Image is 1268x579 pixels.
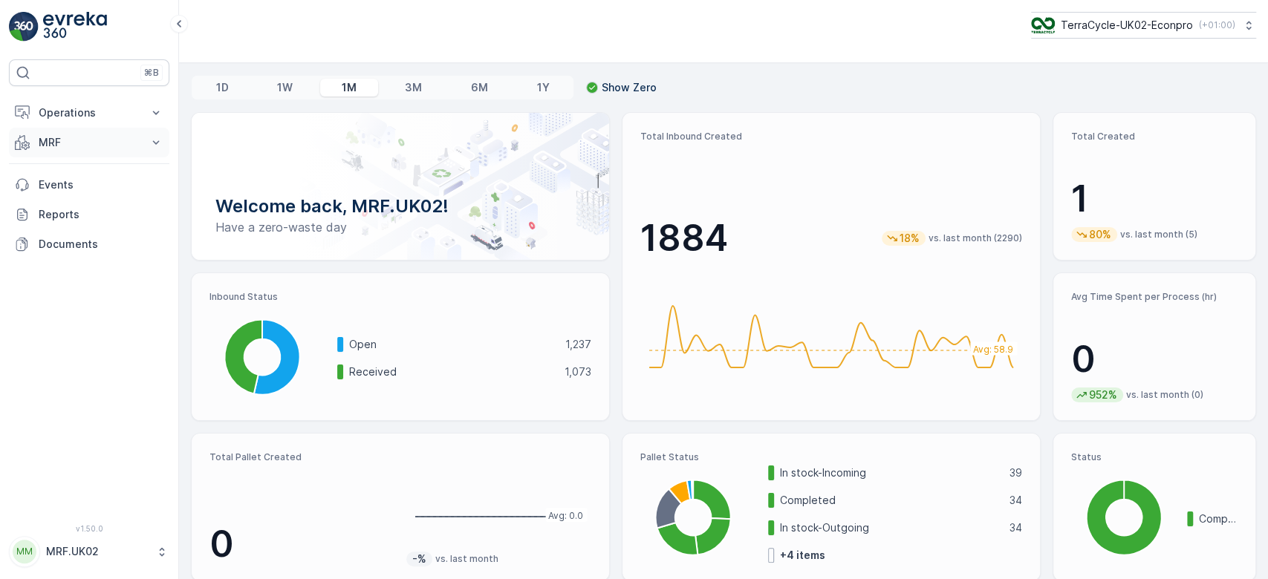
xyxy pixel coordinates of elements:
[43,12,107,42] img: logo_light-DOdMpM7g.png
[898,231,921,246] p: 18%
[349,364,555,379] p: Received
[216,80,229,95] p: 1D
[209,522,394,566] p: 0
[1031,12,1256,39] button: TerraCycle-UK02-Econpro(+01:00)
[780,493,1000,508] p: Completed
[215,218,585,236] p: Have a zero-waste day
[602,80,657,95] p: Show Zero
[1061,18,1193,33] p: TerraCycle-UK02-Econpro
[215,194,585,218] p: Welcome back, MRF.UK02!
[9,128,169,157] button: MRF
[9,170,169,200] a: Events
[780,465,1000,480] p: In stock-Incoming
[1009,493,1022,508] p: 34
[9,524,169,533] span: v 1.50.0
[9,536,169,567] button: MMMRF.UK02
[1126,389,1203,401] p: vs. last month (0)
[9,229,169,259] a: Documents
[1071,337,1238,382] p: 0
[1071,291,1238,303] p: Avg Time Spent per Process (hr)
[929,232,1022,244] p: vs. last month (2290)
[471,80,488,95] p: 6M
[13,540,36,563] div: MM
[39,177,163,192] p: Events
[780,520,1000,535] p: In stock-Outgoing
[536,80,549,95] p: 1Y
[46,544,149,559] p: MRF.UK02
[1199,19,1235,31] p: ( +01:00 )
[9,200,169,229] a: Reports
[39,237,163,252] p: Documents
[39,207,163,222] p: Reports
[1009,465,1022,480] p: 39
[1071,131,1238,143] p: Total Created
[1031,17,1055,33] img: terracycle_logo_wKaHoWT.png
[277,80,293,95] p: 1W
[39,105,140,120] p: Operations
[9,98,169,128] button: Operations
[640,451,1022,463] p: Pallet Status
[349,337,556,352] p: Open
[39,135,140,150] p: MRF
[209,291,591,303] p: Inbound Status
[1087,227,1113,242] p: 80%
[1120,229,1197,241] p: vs. last month (5)
[1071,451,1238,463] p: Status
[780,548,825,563] p: + 4 items
[144,67,159,79] p: ⌘B
[1199,511,1238,526] p: Completed
[405,80,422,95] p: 3M
[640,131,1022,143] p: Total Inbound Created
[209,451,394,463] p: Total Pallet Created
[411,552,428,566] p: -%
[1071,177,1238,221] p: 1
[435,553,498,565] p: vs. last month
[640,216,728,261] p: 1884
[9,12,39,42] img: logo
[565,337,591,352] p: 1,237
[1009,520,1022,535] p: 34
[565,364,591,379] p: 1,073
[342,80,357,95] p: 1M
[1087,387,1119,402] p: 952%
